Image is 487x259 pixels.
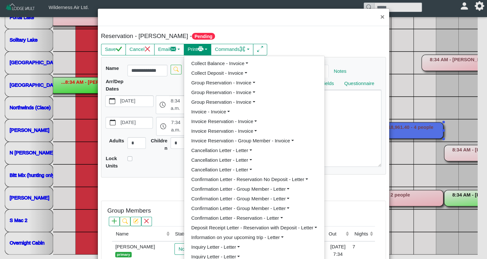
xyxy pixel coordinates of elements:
[173,67,179,72] svg: search
[119,117,153,128] label: [DATE]
[154,44,184,55] button: Emailenvelope fill
[126,44,155,55] button: Cancelx
[122,218,127,224] svg: search
[106,79,123,91] b: Arr/Dep Dates
[133,218,138,224] svg: pencil square
[106,65,119,71] b: Name
[375,9,389,26] button: Close
[184,213,324,223] a: Confirmation Letter - Reservation - Letter
[107,207,151,215] h5: Group Members
[119,96,153,107] label: [DATE]
[184,107,324,117] a: Invoice - Invoice
[184,126,324,136] a: Invoice Reservation - Invoice
[101,44,126,55] button: Savecheck
[184,146,324,155] a: Cancellation Letter - Letter
[354,230,368,238] div: Nights
[184,155,324,165] a: Cancellation Letter - Letter
[141,217,152,226] button: x
[184,88,324,97] a: Group Reservation - Invoice
[253,44,267,55] button: arrows angle expand
[106,96,119,107] button: calendar
[112,218,117,224] svg: plus
[257,46,263,52] svg: arrows angle expand
[130,217,141,226] button: pencil square
[156,117,170,135] button: clock
[170,46,176,52] svg: envelope fill
[198,46,204,52] svg: printer fill
[239,46,246,52] svg: command
[170,117,189,135] label: 7:34 a.m.
[171,65,181,74] button: search
[184,97,324,107] a: Group Reservation - Invoice
[184,68,324,78] a: Collect Deposit - Invoice
[184,44,211,55] button: Printprinter fill
[114,243,170,258] div: [PERSON_NAME]
[184,117,324,126] a: Invoice Reservation - Invoice
[116,46,122,52] svg: check
[115,252,131,257] span: primary
[174,243,198,255] button: None
[175,230,194,238] div: Status
[101,33,242,40] h5: Reservation - [PERSON_NAME] -
[184,194,324,204] a: Confirmation Letter - Group Member - Letter
[184,223,324,233] a: Deposit Receipt Letter - Reservation with Deposit - Letter
[120,217,130,226] button: search
[160,123,166,129] svg: clock
[184,204,324,213] a: Confirmation Letter - Group Member - Letter
[184,242,324,252] a: Inquiry Letter - Letter
[329,230,344,238] div: Out
[329,65,351,78] a: Notes
[144,218,149,224] svg: x
[160,102,166,108] svg: clock
[339,77,379,90] a: Questionnaire
[184,78,324,88] a: Group Reservation - Invoice
[184,175,324,184] a: Confirmation Letter - Reservation No Deposit - Letter
[110,120,116,126] svg: calendar
[169,96,189,114] label: 8:34 a.m.
[184,184,324,194] a: Confirmation Letter - Group Member - Letter
[184,136,324,146] a: Invoice Reservation - Group Member - Invoice
[116,230,165,238] div: Name
[184,59,324,68] a: Collect Balance - Invoice
[151,138,167,151] b: Children
[109,98,115,104] svg: calendar
[145,46,151,52] svg: x
[106,156,118,168] b: Lock Units
[106,117,119,128] button: calendar
[156,96,169,114] button: clock
[184,233,324,242] a: Information on your upcoming trip - Letter
[211,44,253,55] button: Commandscommand
[109,217,119,226] button: plus
[109,138,124,143] b: Adults
[184,165,324,175] a: Cancellation Letter - Letter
